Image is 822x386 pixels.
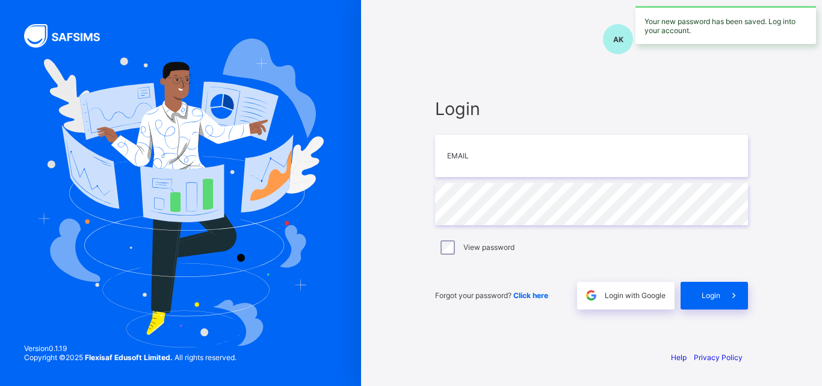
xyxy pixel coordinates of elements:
a: Privacy Policy [694,353,743,362]
label: View password [463,243,515,252]
span: Version 0.1.19 [24,344,236,353]
img: Hero Image [37,39,324,347]
span: AK [613,35,623,44]
span: Login with Google [605,291,666,300]
img: google.396cfc9801f0270233282035f929180a.svg [584,288,598,302]
span: Login [435,98,748,119]
div: Your new password has been saved. Log into your account. [635,6,816,44]
span: Copyright © 2025 All rights reserved. [24,353,236,362]
a: Click here [513,291,548,300]
span: Login [702,291,720,300]
span: Forgot your password? [435,291,548,300]
a: Help [671,353,687,362]
img: SAFSIMS Logo [24,24,114,48]
strong: Flexisaf Edusoft Limited. [85,353,173,362]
